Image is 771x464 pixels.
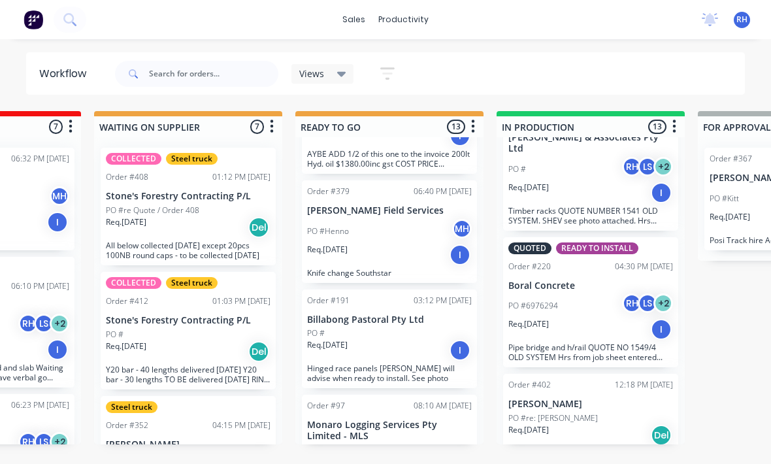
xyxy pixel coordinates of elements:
[106,153,161,165] div: COLLECTED
[50,314,69,333] div: + 2
[307,205,472,216] p: [PERSON_NAME] Field Services
[212,420,271,431] div: 04:15 PM [DATE]
[101,272,276,389] div: COLLECTEDSteel truckOrder #41201:03 PM [DATE]Stone's Forestry Contracting P/LPO #Req.[DATE]DelY20...
[299,67,324,80] span: Views
[622,293,642,313] div: RH
[452,219,472,239] div: MH
[307,244,348,256] p: Req. [DATE]
[638,157,657,176] div: LS
[11,153,69,165] div: 06:32 PM [DATE]
[508,132,673,154] p: [PERSON_NAME] & Associates Pty Ltd
[653,157,673,176] div: + 2
[307,327,325,339] p: PO #
[615,261,673,273] div: 04:30 PM [DATE]
[106,340,146,352] p: Req. [DATE]
[556,242,638,254] div: READY TO INSTALL
[106,329,123,340] p: PO #
[106,439,271,450] p: [PERSON_NAME]
[106,191,271,202] p: Stone's Forestry Contracting P/L
[47,339,68,360] div: I
[307,400,345,412] div: Order #97
[307,339,348,351] p: Req. [DATE]
[106,295,148,307] div: Order #412
[622,157,642,176] div: RH
[651,319,672,340] div: I
[166,153,218,165] div: Steel truck
[653,293,673,313] div: + 2
[307,268,472,278] p: Knife change Southstar
[450,340,470,361] div: I
[450,244,470,265] div: I
[39,66,93,82] div: Workflow
[508,424,549,436] p: Req. [DATE]
[503,89,678,231] div: [PERSON_NAME] & Associates Pty LtdPO #RHLS+2Req.[DATE]ITimber racks QUOTE NUMBER 1541 OLD SYSTEM....
[508,206,673,225] p: Timber racks QUOTE NUMBER 1541 OLD SYSTEM. SHEV see photo attached. Hrs entered from jobsheet but...
[212,295,271,307] div: 01:03 PM [DATE]
[106,240,271,260] p: All below collected [DATE] except 20pcs 100NB round caps - to be collected [DATE]
[651,425,672,446] div: Del
[212,171,271,183] div: 01:12 PM [DATE]
[307,149,472,169] p: AYBE ADD 1/2 of this one to the invoice 200lt Hyd. oil $1380.00inc gst COST PRICE (Bombala cycles...
[106,315,271,326] p: Stone's Forestry Contracting P/L
[508,182,549,193] p: Req. [DATE]
[11,280,69,292] div: 06:10 PM [DATE]
[710,193,739,205] p: PO #Kitt
[508,280,673,291] p: Boral Concrete
[508,318,549,330] p: Req. [DATE]
[736,14,747,25] span: RH
[50,186,69,206] div: MH
[508,412,598,424] p: PO #re: [PERSON_NAME]
[508,379,551,391] div: Order #402
[18,314,38,333] div: RH
[508,242,551,254] div: QUOTED
[106,277,161,289] div: COLLECTED
[307,295,350,307] div: Order #191
[106,171,148,183] div: Order #408
[18,432,38,452] div: RH
[508,163,526,175] p: PO #
[372,10,435,29] div: productivity
[651,182,672,203] div: I
[508,261,551,273] div: Order #220
[336,10,372,29] div: sales
[414,295,472,307] div: 03:12 PM [DATE]
[508,399,673,410] p: [PERSON_NAME]
[34,432,54,452] div: LS
[307,444,325,456] p: PO #
[47,212,68,233] div: I
[414,400,472,412] div: 08:10 AM [DATE]
[508,300,558,312] p: PO #6976294
[248,217,269,238] div: Del
[166,277,218,289] div: Steel truck
[24,10,43,29] img: Factory
[302,290,477,389] div: Order #19103:12 PM [DATE]Billabong Pastoral Pty LtdPO #Req.[DATE]IHinged race panels [PERSON_NAME...
[307,420,472,442] p: Monaro Logging Services Pty Limited - MLS
[11,399,69,411] div: 06:23 PM [DATE]
[307,225,349,237] p: PO #Henno
[710,153,752,165] div: Order #367
[106,205,199,216] p: PO #re Quote / Order 408
[710,211,750,223] p: Req. [DATE]
[307,363,472,383] p: Hinged race panels [PERSON_NAME] will advise when ready to install. See photo
[503,237,678,368] div: QUOTEDREADY TO INSTALLOrder #22004:30 PM [DATE]Boral ConcretePO #6976294RHLS+2Req.[DATE]IPipe bri...
[615,379,673,391] div: 12:18 PM [DATE]
[101,148,276,265] div: COLLECTEDSteel truckOrder #40801:12 PM [DATE]Stone's Forestry Contracting P/LPO #re Quote / Order...
[248,341,269,362] div: Del
[149,61,278,87] input: Search for orders...
[106,401,157,413] div: Steel truck
[302,180,477,283] div: Order #37906:40 PM [DATE][PERSON_NAME] Field ServicesPO #HennoMHReq.[DATE]IKnife change Southstar
[50,432,69,452] div: + 2
[307,186,350,197] div: Order #379
[106,420,148,431] div: Order #352
[307,314,472,325] p: Billabong Pastoral Pty Ltd
[106,365,271,384] p: Y20 bar - 40 lengths delivered [DATE] Y20 bar - 30 lengths TO BE delivered [DATE] RING MAL 22/8 W...
[414,186,472,197] div: 06:40 PM [DATE]
[638,293,657,313] div: LS
[508,342,673,362] p: Pipe bridge and h/rail QUOTE NO 1549/4 OLD SYSTEM Hrs from job sheet entered manually but not mat...
[34,314,54,333] div: LS
[106,216,146,228] p: Req. [DATE]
